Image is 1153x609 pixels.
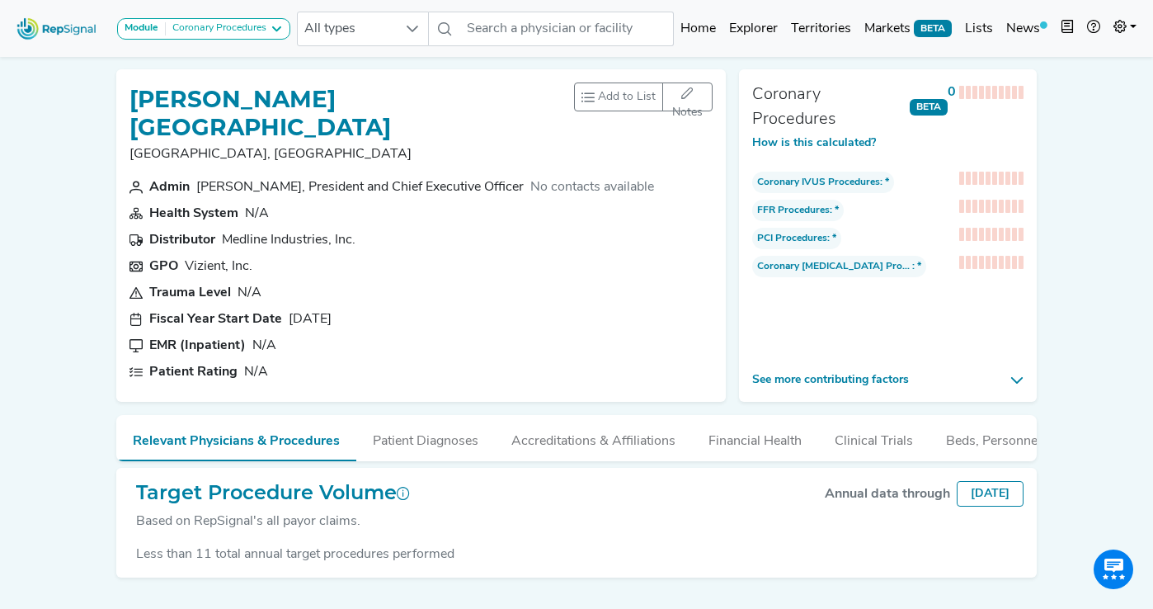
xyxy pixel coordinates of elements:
[149,362,238,382] div: Patient Rating
[129,545,1024,564] div: Less than 11 total annual target procedures performed
[196,177,524,197] div: [PERSON_NAME], President and Chief Executive Officer
[1054,12,1080,45] button: Intel Book
[948,86,956,99] strong: 0
[149,230,215,250] div: Distributor
[722,12,784,45] a: Explorer
[196,177,524,197] div: Josh Conlee, President and Chief Executive Officer
[125,23,158,33] strong: Module
[117,18,290,40] button: ModuleCoronary Procedures
[910,99,948,116] span: BETA
[238,283,261,303] div: N/A
[692,415,818,460] button: Financial Health
[149,283,231,303] div: Trauma Level
[957,481,1024,507] div: [DATE]
[1000,12,1054,45] a: News
[752,371,1024,389] button: See more contributing factors
[298,12,397,45] span: All types
[185,257,252,276] div: Vizient, Inc.
[149,336,246,356] div: EMR (Inpatient)
[574,83,663,111] button: Add to List
[129,144,574,164] p: [GEOGRAPHIC_DATA], [GEOGRAPHIC_DATA]
[757,231,827,246] span: PCI Procedures
[757,175,880,190] span: Coronary IVUS Procedures
[598,88,656,106] span: Add to List
[530,177,654,197] div: No contacts available
[495,415,692,460] button: Accreditations & Affiliations
[149,204,238,224] div: Health System
[149,309,282,329] div: Fiscal Year Start Date
[574,83,712,111] div: toolbar
[149,257,178,276] div: GPO
[222,230,355,250] div: Medline Industries, Inc.
[136,512,410,531] div: Based on RepSignal's all payor claims.
[752,371,1004,389] span: See more contributing factors
[825,484,950,504] div: Annual data through
[245,204,269,224] div: N/A
[149,177,190,197] div: Admin
[136,481,410,505] h2: Target Procedure Volume
[757,259,912,274] span: Coronary [MEDICAL_DATA] Procedures
[818,415,929,460] button: Clinical Trials
[252,336,276,356] div: N/A
[662,83,712,111] button: Notes
[672,106,703,119] span: Notes
[929,415,1114,460] button: Beds, Personnel, and ORs
[166,22,266,35] div: Coronary Procedures
[784,12,858,45] a: Territories
[858,12,958,45] a: MarketsBETA
[356,415,495,460] button: Patient Diagnoses
[289,309,332,329] div: [DATE]
[116,415,356,461] button: Relevant Physicians & Procedures
[958,12,1000,45] a: Lists
[752,83,904,132] div: Coronary Procedures
[674,12,722,45] a: Home
[752,135,876,152] button: How is this calculated?
[757,203,830,218] span: FFR Procedures
[914,20,952,36] span: BETA
[129,86,574,141] h1: [PERSON_NAME][GEOGRAPHIC_DATA]
[244,362,268,382] div: N/A
[460,12,675,46] input: Search a physician or facility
